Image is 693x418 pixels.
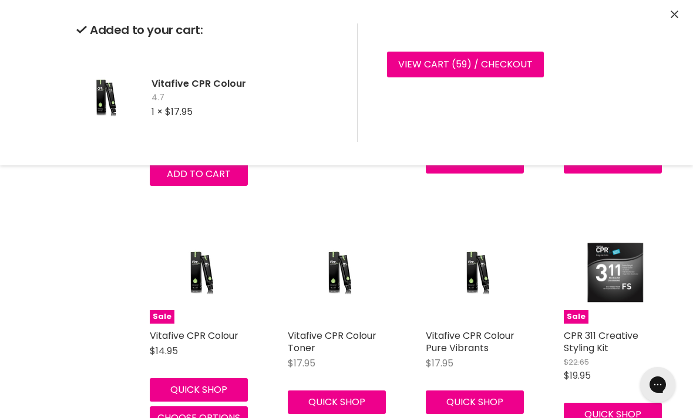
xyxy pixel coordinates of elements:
[288,356,315,370] span: $17.95
[167,167,231,181] span: Add to cart
[564,221,667,324] a: CPR 311 Creative Styling Kit CPR 311 Creative Styling Kit Sale
[671,9,678,21] button: Close
[288,390,386,414] button: Quick shop
[152,92,338,104] span: 4.7
[150,221,253,324] a: Vitafive CPR Colour Sale
[76,23,338,37] h2: Added to your cart:
[150,310,174,324] span: Sale
[305,221,373,324] img: Vitafive CPR Colour Toner
[443,221,511,324] img: Vitafive CPR Colour Pure Vibrants
[150,378,248,402] button: Quick shop
[426,221,529,324] a: Vitafive CPR Colour Pure Vibrants
[152,77,338,90] h2: Vitafive CPR Colour
[564,329,638,355] a: CPR 311 Creative Styling Kit
[152,105,163,118] span: 1 ×
[150,329,238,342] a: Vitafive CPR Colour
[564,356,589,368] span: $22.65
[288,221,391,324] a: Vitafive CPR Colour Toner
[564,369,591,382] span: $19.95
[564,310,588,324] span: Sale
[387,52,544,77] a: View cart (59) / Checkout
[76,53,135,142] img: Vitafive CPR Colour
[581,221,650,324] img: CPR 311 Creative Styling Kit
[634,363,681,406] iframe: Gorgias live chat messenger
[150,344,178,358] span: $14.95
[167,221,235,324] img: Vitafive CPR Colour
[426,390,524,414] button: Quick shop
[456,57,467,71] span: 59
[165,105,193,118] span: $17.95
[426,329,514,355] a: Vitafive CPR Colour Pure Vibrants
[150,162,248,186] button: Add to cart
[288,329,376,355] a: Vitafive CPR Colour Toner
[426,356,453,370] span: $17.95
